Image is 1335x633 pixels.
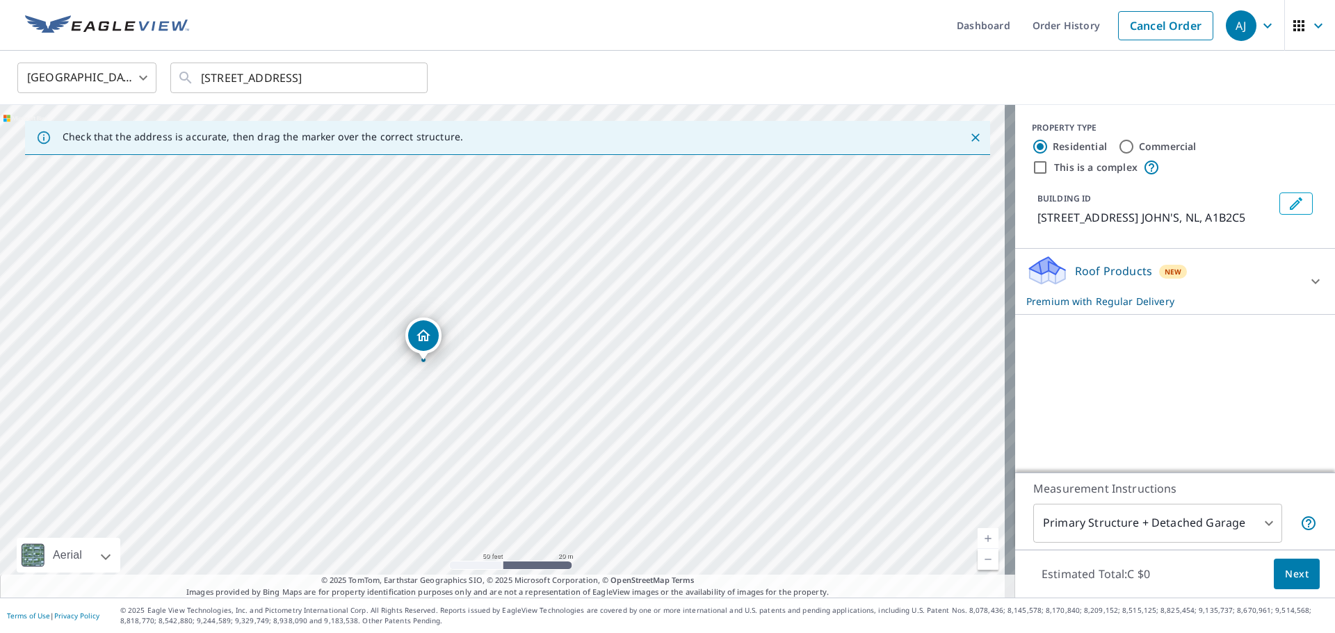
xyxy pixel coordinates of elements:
a: Cancel Order [1118,11,1213,40]
p: BUILDING ID [1037,192,1091,204]
img: EV Logo [25,15,189,36]
a: Privacy Policy [54,611,99,620]
span: Next [1285,566,1309,583]
label: Commercial [1139,140,1197,154]
button: Next [1274,559,1320,590]
div: Aerial [17,538,120,573]
button: Edit building 1 [1279,192,1313,215]
a: Current Level 19, Zoom Out [978,549,998,570]
p: © 2025 Eagle View Technologies, Inc. and Pictometry International Corp. All Rights Reserved. Repo... [120,605,1328,626]
div: Primary Structure + Detached Garage [1033,504,1282,543]
p: Roof Products [1075,263,1152,279]
a: Current Level 19, Zoom In [978,528,998,549]
div: AJ [1226,10,1256,41]
div: Dropped pin, building 1, Residential property, 71 LARKHALL ST ST. JOHN'S NL A1B2C5 [405,318,442,361]
p: Premium with Regular Delivery [1026,294,1299,309]
label: Residential [1053,140,1107,154]
div: Aerial [49,538,86,573]
p: | [7,611,99,620]
div: [GEOGRAPHIC_DATA] [17,58,156,97]
div: Roof ProductsNewPremium with Regular Delivery [1026,254,1324,309]
span: © 2025 TomTom, Earthstar Geographics SIO, © 2025 Microsoft Corporation, © [321,575,695,586]
a: Terms [672,575,695,585]
a: Terms of Use [7,611,50,620]
span: Your report will include the primary structure and a detached garage if one exists. [1300,515,1317,532]
a: OpenStreetMap [610,575,669,585]
div: PROPERTY TYPE [1032,122,1318,134]
input: Search by address or latitude-longitude [201,58,399,97]
p: Measurement Instructions [1033,480,1317,497]
button: Close [966,129,985,147]
p: Check that the address is accurate, then drag the marker over the correct structure. [63,131,463,143]
span: New [1165,266,1182,277]
p: Estimated Total: C $0 [1030,559,1161,589]
p: [STREET_ADDRESS] JOHN'S, NL, A1B2C5 [1037,209,1274,226]
label: This is a complex [1054,161,1138,174]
